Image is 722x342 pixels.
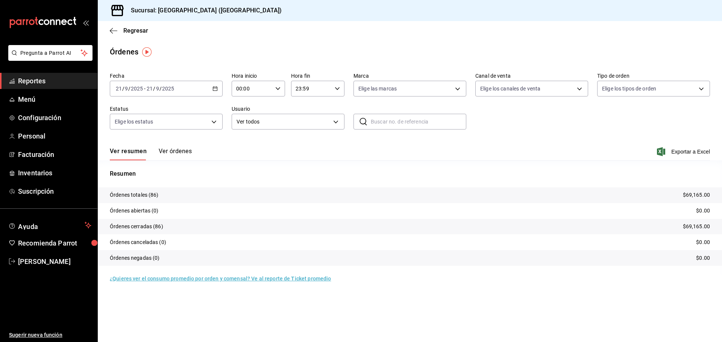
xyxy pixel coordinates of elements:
button: Regresar [110,27,148,34]
img: Tooltip marker [142,47,152,57]
button: open_drawer_menu [83,20,89,26]
a: ¿Quieres ver el consumo promedio por orden y comensal? Ve al reporte de Ticket promedio [110,276,331,282]
span: Facturación [18,149,91,160]
span: Menú [18,94,91,104]
label: Tipo de orden [597,73,710,78]
span: Sugerir nueva función [9,331,91,339]
span: Elige los canales de venta [480,85,540,92]
p: Órdenes abiertas (0) [110,207,159,215]
span: Reportes [18,76,91,86]
span: Suscripción [18,186,91,196]
label: Hora inicio [232,73,285,78]
label: Hora fin [291,73,344,78]
button: Pregunta a Parrot AI [8,45,93,61]
label: Canal de venta [475,73,588,78]
span: Recomienda Parrot [18,238,91,248]
p: $69,165.00 [683,191,710,199]
p: $69,165.00 [683,223,710,231]
button: Ver resumen [110,148,147,160]
span: Inventarios [18,168,91,178]
input: -- [156,86,159,92]
span: Ayuda [18,221,82,230]
p: Resumen [110,169,710,178]
span: / [153,86,155,92]
p: Órdenes negadas (0) [110,254,160,262]
p: Órdenes totales (86) [110,191,159,199]
label: Marca [353,73,466,78]
span: Personal [18,131,91,141]
div: Órdenes [110,46,138,57]
span: Pregunta a Parrot AI [20,49,81,57]
p: $0.00 [696,238,710,246]
label: Estatus [110,106,223,111]
span: Elige los tipos de orden [602,85,656,92]
input: Buscar no. de referencia [371,114,466,129]
label: Usuario [232,106,344,111]
p: Órdenes canceladas (0) [110,238,166,246]
span: Regresar [123,27,148,34]
label: Fecha [110,73,223,78]
input: ---- [162,86,174,92]
input: -- [124,86,128,92]
p: $0.00 [696,207,710,215]
span: [PERSON_NAME] [18,256,91,267]
input: -- [146,86,153,92]
input: ---- [130,86,143,92]
span: Elige los estatus [115,118,153,125]
p: $0.00 [696,254,710,262]
h3: Sucursal: [GEOGRAPHIC_DATA] ([GEOGRAPHIC_DATA]) [125,6,282,15]
input: -- [115,86,122,92]
span: - [144,86,146,92]
span: / [159,86,162,92]
span: Configuración [18,113,91,123]
button: Ver órdenes [159,148,192,160]
span: Elige las marcas [358,85,397,92]
span: Ver todos [237,118,331,126]
span: / [128,86,130,92]
p: Órdenes cerradas (86) [110,223,163,231]
button: Exportar a Excel [658,147,710,156]
span: / [122,86,124,92]
a: Pregunta a Parrot AI [5,54,93,62]
div: navigation tabs [110,148,192,160]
